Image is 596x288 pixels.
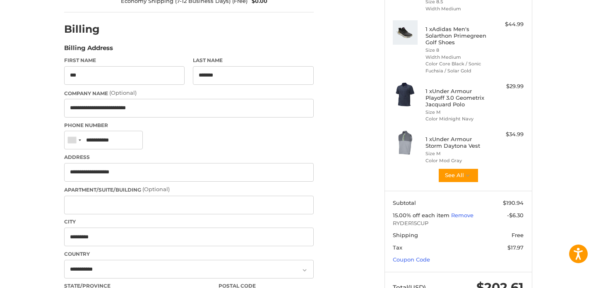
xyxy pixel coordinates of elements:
[142,186,170,192] small: (Optional)
[507,212,524,218] span: -$6.30
[64,185,314,194] label: Apartment/Suite/Building
[425,109,489,116] li: Size M
[193,57,314,64] label: Last Name
[503,199,524,206] span: $190.94
[491,82,524,91] div: $29.99
[451,212,473,218] a: Remove
[393,232,418,238] span: Shipping
[64,122,314,129] label: Phone Number
[64,218,314,226] label: City
[109,89,137,96] small: (Optional)
[64,57,185,64] label: First Name
[393,256,430,263] a: Coupon Code
[393,244,402,251] span: Tax
[425,88,489,108] h4: 1 x Under Armour Playoff 3.0 Geometrix Jacquard Polo
[425,60,489,74] li: Color Core Black / Sonic Fuchsia / Solar Gold
[64,43,113,57] legend: Billing Address
[425,47,489,54] li: Size 8
[393,199,416,206] span: Subtotal
[64,23,113,36] h2: Billing
[438,168,479,183] button: See All
[425,157,489,164] li: Color Mod Gray
[64,154,314,161] label: Address
[425,115,489,122] li: Color Midnight Navy
[393,212,451,218] span: 15.00% off each item
[425,150,489,157] li: Size M
[491,20,524,29] div: $44.99
[425,136,489,149] h4: 1 x Under Armour Storm Daytona Vest
[64,250,314,258] label: Country
[507,244,524,251] span: $17.97
[512,232,524,238] span: Free
[491,130,524,139] div: $34.99
[425,54,489,61] li: Width Medium
[425,5,489,12] li: Width Medium
[64,89,314,97] label: Company Name
[425,26,489,46] h4: 1 x Adidas Men's Solarthon Primegreen Golf Shoes
[393,219,524,228] span: RYDER15CUP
